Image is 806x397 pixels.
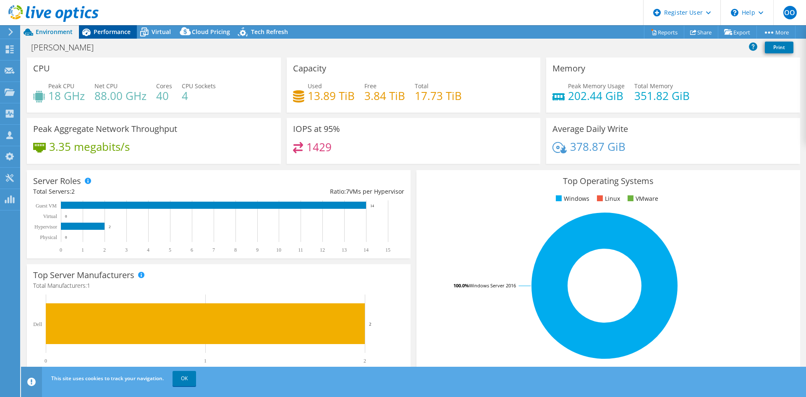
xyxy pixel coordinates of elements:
text: 0 [65,235,67,239]
span: CPU Sockets [182,82,216,90]
span: Cloud Pricing [192,28,230,36]
h4: Total Manufacturers: [33,281,404,290]
h3: CPU [33,64,50,73]
text: 14 [364,247,369,253]
a: Print [765,42,793,53]
h4: 1429 [306,142,332,152]
h3: Top Operating Systems [423,176,794,186]
span: Virtual [152,28,171,36]
text: 1 [81,247,84,253]
text: Guest VM [36,203,57,209]
a: More [756,26,796,39]
h4: 18 GHz [48,91,85,100]
span: This site uses cookies to track your navigation. [51,375,164,382]
text: 9 [256,247,259,253]
svg: \n [731,9,738,16]
span: Cores [156,82,172,90]
span: Tech Refresh [251,28,288,36]
a: Export [718,26,757,39]
text: Virtual [43,213,58,219]
a: Share [684,26,718,39]
text: 2 [109,225,111,229]
h4: 351.82 GiB [634,91,690,100]
text: 14 [370,204,374,208]
text: 4 [147,247,149,253]
text: 2 [103,247,106,253]
h4: 88.00 GHz [94,91,147,100]
h4: 202.44 GiB [568,91,625,100]
span: Peak Memory Usage [568,82,625,90]
text: Physical [40,234,57,240]
h3: Peak Aggregate Network Throughput [33,124,177,134]
text: 0 [44,358,47,364]
h3: Server Roles [33,176,81,186]
text: 3 [125,247,128,253]
span: OO [783,6,797,19]
h4: 3.35 megabits/s [49,142,130,151]
h3: IOPS at 95% [293,124,340,134]
text: Dell [33,321,42,327]
text: 10 [276,247,281,253]
text: 12 [320,247,325,253]
tspan: Windows Server 2016 [469,282,516,289]
text: 11 [298,247,303,253]
text: 7 [212,247,215,253]
li: VMware [625,194,658,203]
h3: Capacity [293,64,326,73]
h4: 13.89 TiB [308,91,355,100]
h4: 17.73 TiB [415,91,462,100]
text: 2 [369,321,372,326]
text: 1 [204,358,207,364]
h3: Memory [552,64,585,73]
text: 13 [342,247,347,253]
text: 15 [385,247,390,253]
span: Peak CPU [48,82,74,90]
span: Total Memory [634,82,673,90]
div: Total Servers: [33,187,219,196]
span: 7 [346,187,349,195]
div: Ratio: VMs per Hypervisor [219,187,404,196]
text: Hypervisor [34,224,57,230]
text: 6 [191,247,193,253]
tspan: 100.0% [453,282,469,289]
h3: Top Server Manufacturers [33,271,134,280]
li: Windows [554,194,589,203]
h4: 3.84 TiB [364,91,405,100]
span: Net CPU [94,82,118,90]
h4: 378.87 GiB [570,142,625,151]
h3: Average Daily Write [552,124,628,134]
text: 2 [364,358,366,364]
h4: 40 [156,91,172,100]
a: OK [173,371,196,386]
text: 0 [60,247,62,253]
text: 5 [169,247,171,253]
li: Linux [595,194,620,203]
h4: 4 [182,91,216,100]
text: 0 [65,214,67,218]
span: Environment [36,28,73,36]
span: 2 [71,187,75,195]
a: Reports [644,26,684,39]
h1: [PERSON_NAME] [27,43,107,52]
text: 8 [234,247,237,253]
span: 1 [87,281,90,289]
span: Free [364,82,377,90]
span: Used [308,82,322,90]
span: Performance [94,28,131,36]
span: Total [415,82,429,90]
